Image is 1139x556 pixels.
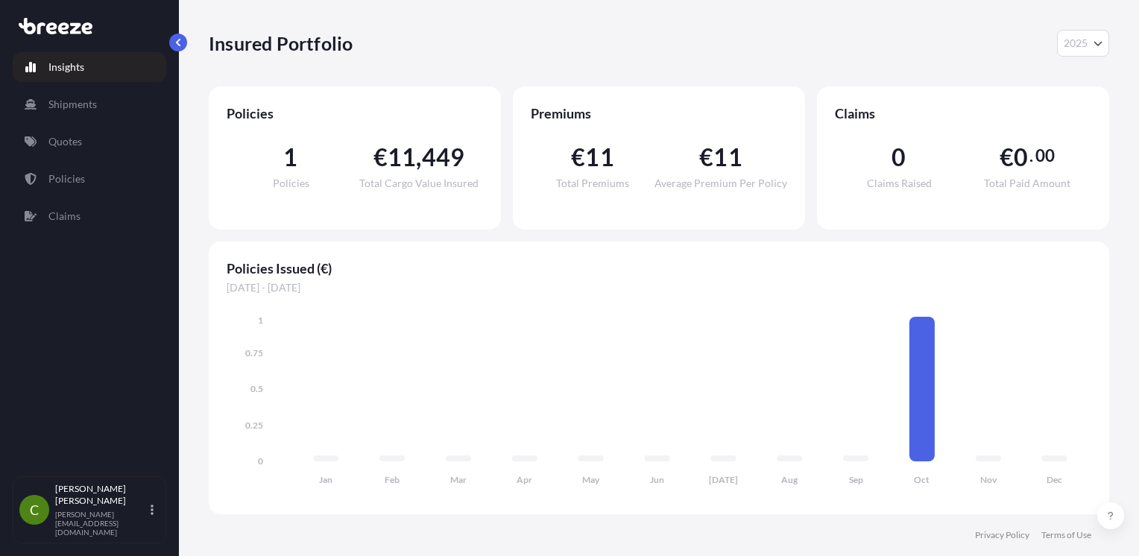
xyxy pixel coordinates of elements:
tspan: Jun [650,474,664,485]
span: Total Paid Amount [984,178,1070,189]
span: 2025 [1064,36,1088,51]
tspan: Sep [849,474,863,485]
tspan: Oct [914,474,930,485]
button: Year Selector [1057,30,1109,57]
span: Claims [835,104,1091,122]
tspan: 0.75 [245,347,263,358]
tspan: Mar [450,474,467,485]
tspan: [DATE] [709,474,738,485]
tspan: Dec [1047,474,1062,485]
tspan: Apr [517,474,532,485]
tspan: 1 [258,315,263,326]
span: Policies [273,178,309,189]
span: 0 [892,145,906,169]
a: Insights [13,52,166,82]
span: 11 [388,145,416,169]
a: Policies [13,164,166,194]
span: € [1000,145,1014,169]
a: Shipments [13,89,166,119]
tspan: Jan [319,474,332,485]
span: Policies [227,104,483,122]
a: Privacy Policy [975,529,1029,541]
span: € [699,145,713,169]
a: Quotes [13,127,166,157]
tspan: May [582,474,600,485]
span: 1 [283,145,297,169]
span: Total Premiums [556,178,629,189]
p: Quotes [48,134,82,149]
p: Insured Portfolio [209,31,353,55]
span: C [30,502,39,517]
span: Premiums [531,104,787,122]
span: Average Premium Per Policy [654,178,787,189]
p: Insights [48,60,84,75]
tspan: Feb [385,474,400,485]
tspan: Nov [980,474,997,485]
p: [PERSON_NAME][EMAIL_ADDRESS][DOMAIN_NAME] [55,510,148,537]
p: Shipments [48,97,97,112]
span: 11 [585,145,613,169]
span: , [416,145,421,169]
tspan: 0 [258,455,263,467]
span: [DATE] - [DATE] [227,280,1091,295]
span: € [373,145,388,169]
span: Claims Raised [867,178,932,189]
a: Claims [13,201,166,231]
span: Total Cargo Value Insured [359,178,479,189]
span: . [1029,150,1033,162]
tspan: 0.25 [245,420,263,431]
span: 449 [422,145,465,169]
tspan: 0.5 [250,383,263,394]
p: Claims [48,209,81,224]
span: 11 [713,145,742,169]
span: 0 [1014,145,1028,169]
p: [PERSON_NAME] [PERSON_NAME] [55,483,148,507]
tspan: Aug [781,474,798,485]
span: 00 [1035,150,1055,162]
span: Policies Issued (€) [227,259,1091,277]
p: Policies [48,171,85,186]
span: € [571,145,585,169]
a: Terms of Use [1041,529,1091,541]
